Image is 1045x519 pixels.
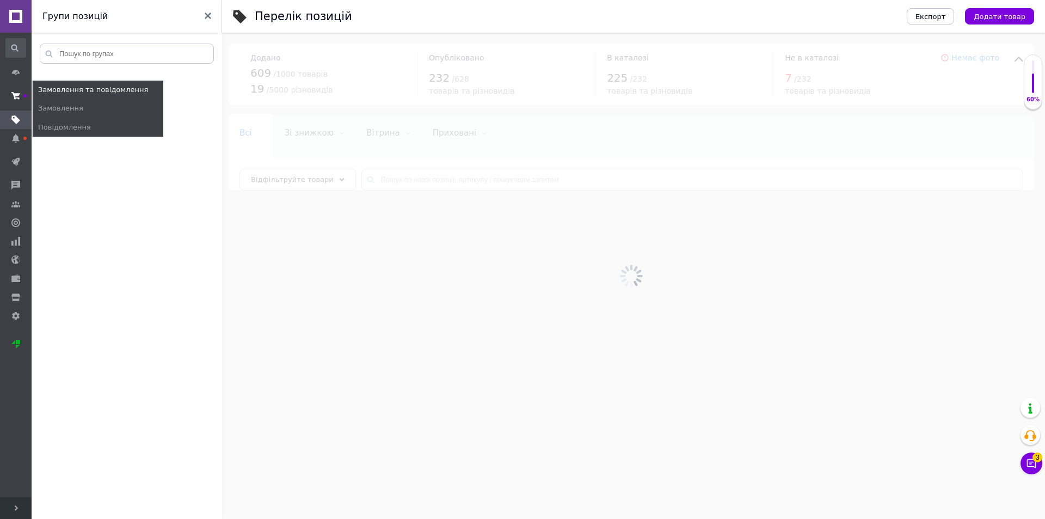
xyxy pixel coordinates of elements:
[1024,96,1042,103] div: 60%
[255,11,352,22] div: Перелік позицій
[1021,453,1042,474] button: Чат з покупцем3
[974,13,1025,21] span: Додати товар
[965,8,1034,25] button: Додати товар
[38,85,148,95] span: Замовлення та повідомлення
[33,99,163,118] a: Замовлення
[915,13,946,21] span: Експорт
[1032,453,1042,462] span: 3
[40,44,214,64] input: Пошук по групах
[38,103,83,113] span: Замовлення
[38,123,91,132] span: Повідомлення
[907,8,955,25] button: Експорт
[33,118,163,137] a: Повідомлення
